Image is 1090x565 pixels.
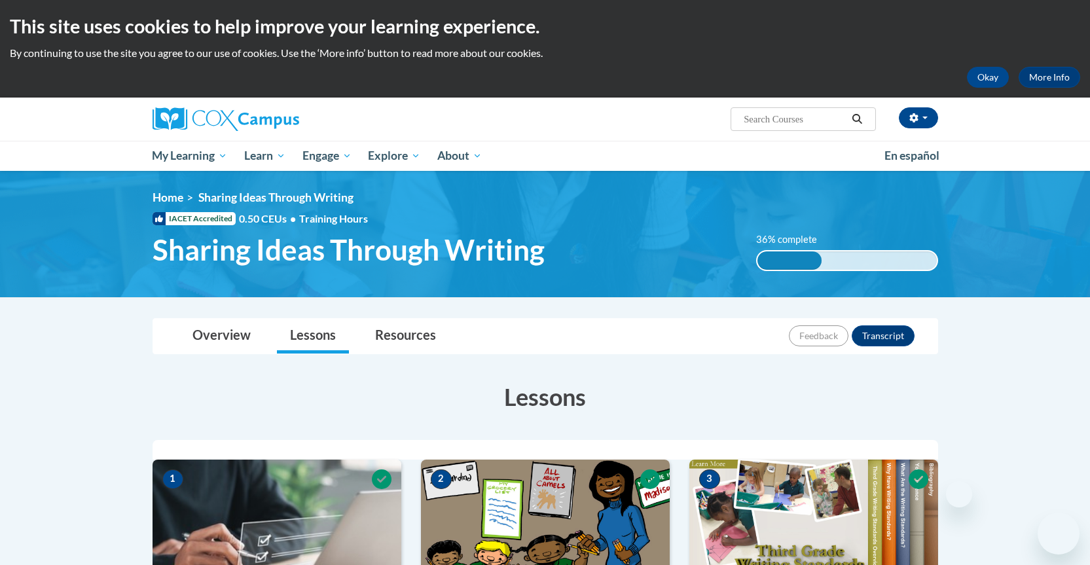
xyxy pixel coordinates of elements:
[152,148,227,164] span: My Learning
[277,319,349,354] a: Lessons
[431,469,452,489] span: 2
[429,141,490,171] a: About
[198,191,354,204] span: Sharing Ideas Through Writing
[847,111,867,127] button: Search
[884,149,939,162] span: En español
[362,319,449,354] a: Resources
[290,212,296,225] span: •
[299,212,368,225] span: Training Hours
[179,319,264,354] a: Overview
[10,46,1080,60] p: By continuing to use the site you agree to our use of cookies. Use the ‘More info’ button to read...
[239,211,299,226] span: 0.50 CEUs
[1019,67,1080,88] a: More Info
[789,325,848,346] button: Feedback
[144,141,236,171] a: My Learning
[946,481,972,507] iframe: Close message
[876,142,948,170] a: En español
[699,469,720,489] span: 3
[153,212,236,225] span: IACET Accredited
[368,148,420,164] span: Explore
[756,232,831,247] label: 36% complete
[852,325,915,346] button: Transcript
[162,469,183,489] span: 1
[153,107,299,131] img: Cox Campus
[153,380,938,413] h3: Lessons
[153,191,183,204] a: Home
[133,141,958,171] div: Main menu
[437,148,482,164] span: About
[757,251,822,270] div: 36% complete
[359,141,429,171] a: Explore
[153,107,401,131] a: Cox Campus
[899,107,938,128] button: Account Settings
[1038,513,1080,555] iframe: Button to launch messaging window
[153,232,545,267] span: Sharing Ideas Through Writing
[236,141,294,171] a: Learn
[967,67,1009,88] button: Okay
[10,13,1080,39] h2: This site uses cookies to help improve your learning experience.
[302,148,352,164] span: Engage
[742,111,847,127] input: Search Courses
[294,141,360,171] a: Engage
[244,148,285,164] span: Learn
